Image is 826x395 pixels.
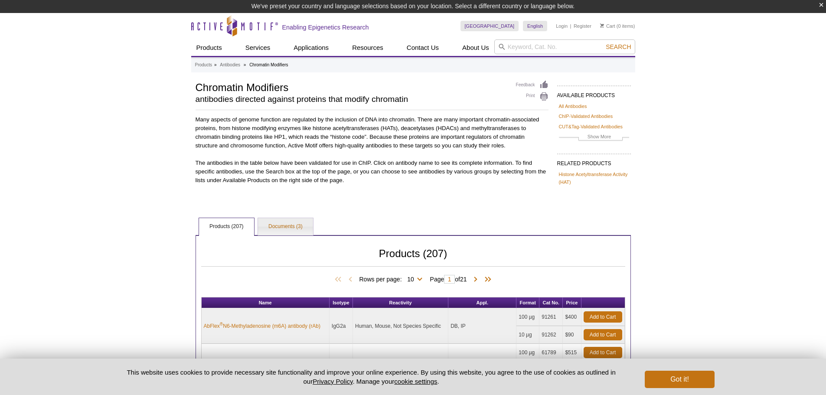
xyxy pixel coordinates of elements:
span: Search [606,43,631,50]
button: cookie settings [394,378,437,385]
span: Page of [426,275,471,284]
span: Last Page [480,275,493,284]
span: Rows per page: [359,274,425,283]
a: Resources [347,39,389,56]
a: About Us [457,39,494,56]
a: Print [516,92,548,101]
p: This website uses cookies to provide necessary site functionality and improve your online experie... [112,368,631,386]
td: 91262 [539,326,563,344]
a: Cart [600,23,615,29]
a: Add to Cart [584,347,622,358]
a: Privacy Policy [313,378,353,385]
td: 100 µg [516,308,539,326]
li: (0 items) [600,21,635,31]
th: Appl. [448,297,516,308]
a: AbFlex®N6-Methyladenosine (m6A) antibody (rAb) [204,322,321,330]
h2: antibodies directed against proteins that modify chromatin [196,95,507,103]
button: Got it! [645,371,714,388]
sup: ® [220,322,223,326]
img: Your Cart [600,23,604,28]
td: 100 µg [516,344,539,362]
td: $400 [563,308,581,326]
p: The antibodies in the table below have been validated for use in ChIP. Click on antibody name to ... [196,159,548,185]
td: DB, IP [448,308,516,344]
li: » [244,62,246,67]
a: [GEOGRAPHIC_DATA] [460,21,519,31]
a: Register [574,23,591,29]
th: Cat No. [539,297,563,308]
h2: Enabling Epigenetics Research [282,23,369,31]
button: Search [603,43,633,51]
a: Products (207) [199,218,254,235]
p: Many aspects of genome function are regulated by the inclusion of DNA into chromatin. There are m... [196,115,548,150]
a: ChIP-Validated Antibodies [559,112,613,120]
li: | [570,21,571,31]
td: Human, Mouse, Not Species Specific [353,308,448,344]
h2: AVAILABLE PRODUCTS [557,85,631,101]
a: Histone Acetyltransferase Activity (HAT) [559,170,629,186]
td: IF, WB [448,344,516,379]
li: » [214,62,217,67]
span: Previous Page [346,275,355,284]
th: Name [202,297,330,308]
th: Price [563,297,581,308]
a: Contact Us [402,39,444,56]
input: Keyword, Cat. No. [494,39,635,54]
a: Documents (3) [258,218,313,235]
th: Isotype [330,297,353,308]
span: 21 [460,276,467,283]
td: IgG2a [330,308,353,344]
td: 91261 [539,308,563,326]
a: Show More [559,133,629,143]
a: CUT&Tag-Validated Antibodies [559,123,623,131]
span: Next Page [471,275,480,284]
td: $515 [563,344,581,362]
a: AATF / Che-1 antibody (mAb) [204,358,272,366]
td: Human, Mouse [353,344,448,379]
a: All Antibodies [559,102,587,110]
th: Reactivity [353,297,448,308]
th: Format [516,297,539,308]
a: Applications [288,39,334,56]
h2: Products (207) [201,250,625,267]
li: Chromatin Modifiers [249,62,288,67]
h1: Chromatin Modifiers [196,80,507,93]
a: Add to Cart [584,311,622,323]
td: IgG2a [330,344,353,379]
a: Services [240,39,276,56]
span: First Page [333,275,346,284]
td: $90 [563,326,581,344]
a: Add to Cart [584,329,622,340]
a: English [523,21,547,31]
h2: RELATED PRODUCTS [557,153,631,169]
a: Products [191,39,227,56]
a: Antibodies [220,61,240,69]
a: Login [556,23,568,29]
td: 10 µg [516,326,539,344]
td: 61789 [539,344,563,362]
a: Feedback [516,80,548,90]
a: Products [195,61,212,69]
